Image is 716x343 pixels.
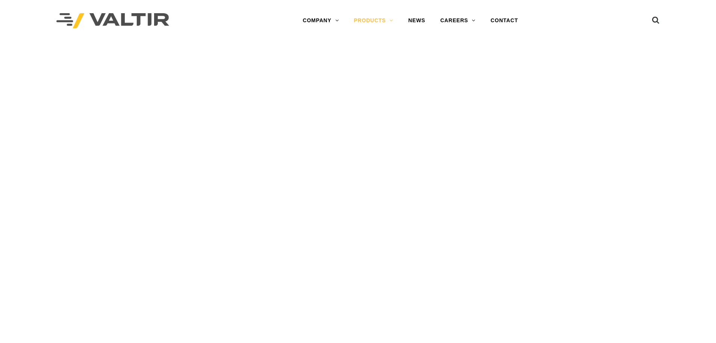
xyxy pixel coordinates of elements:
a: COMPANY [295,13,346,28]
a: CAREERS [433,13,483,28]
a: NEWS [401,13,433,28]
a: PRODUCTS [346,13,401,28]
img: Valtir [56,13,169,29]
a: CONTACT [483,13,525,28]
